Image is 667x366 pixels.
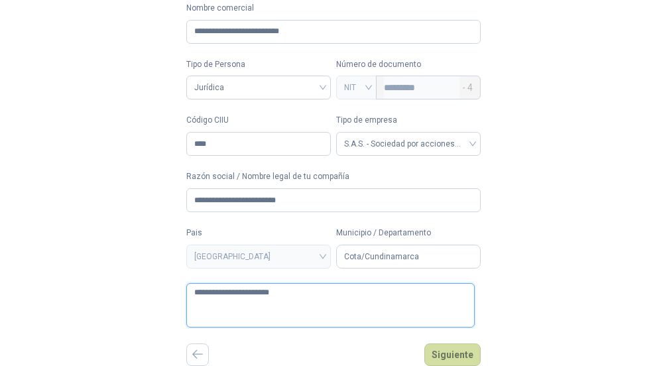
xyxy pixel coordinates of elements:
span: Jurídica [194,78,323,97]
label: Municipio / Departamento [336,227,481,239]
button: Siguiente [424,343,481,366]
label: Pais [186,227,331,239]
span: S.A.S. - Sociedad por acciones simplificada [344,134,473,154]
label: Tipo de empresa [336,114,481,127]
span: COLOMBIA [194,247,323,267]
label: Tipo de Persona [186,58,331,71]
label: Nombre comercial [186,2,481,15]
label: Código CIIU [186,114,331,127]
span: NIT [344,78,369,97]
span: - 4 [462,76,473,99]
label: Razón social / Nombre legal de tu compañía [186,170,481,183]
p: Número de documento [336,58,481,71]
